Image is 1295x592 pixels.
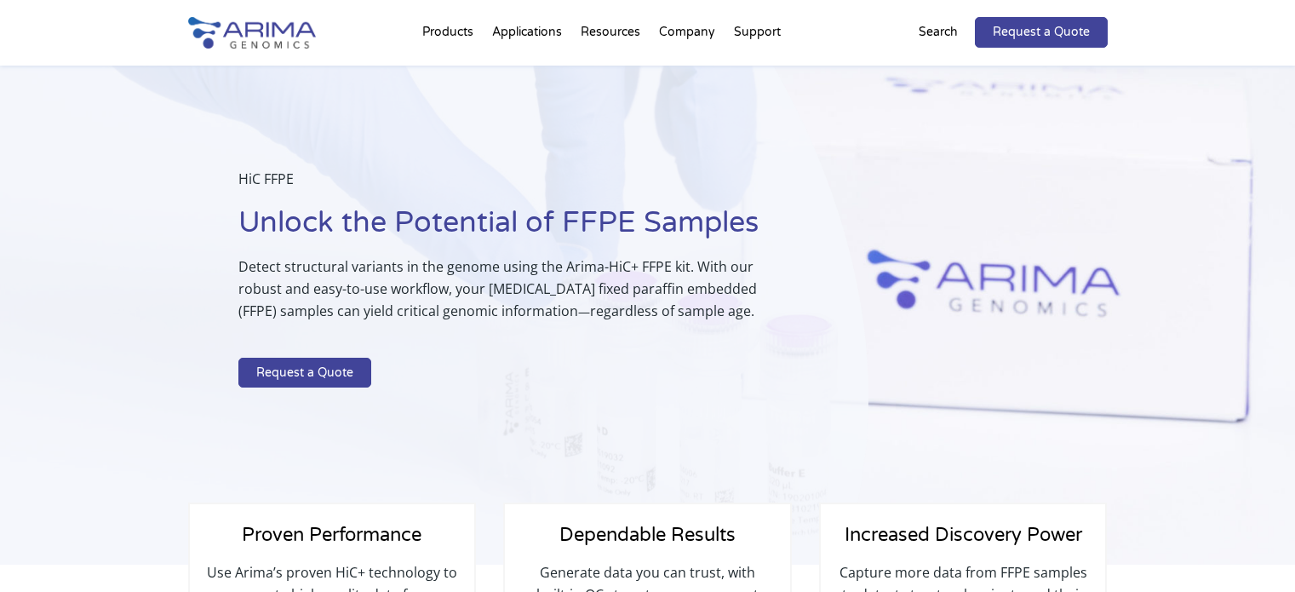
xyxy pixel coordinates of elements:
[238,256,783,336] p: Detect structural variants in the genome using the Arima-HiC+ FFPE kit. With our robust and easy-...
[238,204,783,256] h1: Unlock the Potential of FFPE Samples
[845,524,1082,546] span: Increased Discovery Power
[975,17,1108,48] a: Request a Quote
[578,303,590,319] span: —
[238,358,371,388] a: Request a Quote
[238,168,783,204] p: HiC FFPE
[242,524,421,546] span: Proven Performance
[919,21,958,43] p: Search
[559,524,736,546] span: Dependable Results
[188,17,316,49] img: Arima-Genomics-logo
